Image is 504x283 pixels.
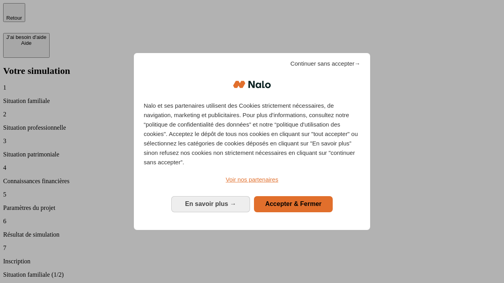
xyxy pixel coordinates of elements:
img: Logo [233,73,271,96]
a: Voir nos partenaires [144,175,360,184]
button: Accepter & Fermer: Accepter notre traitement des données et fermer [254,196,333,212]
div: Bienvenue chez Nalo Gestion du consentement [134,53,370,230]
span: Accepter & Fermer [265,200,321,207]
button: En savoir plus: Configurer vos consentements [171,196,250,212]
span: Voir nos partenaires [226,176,278,183]
span: En savoir plus → [185,200,236,207]
p: Nalo et ses partenaires utilisent des Cookies strictement nécessaires, de navigation, marketing e... [144,101,360,167]
span: Continuer sans accepter→ [290,59,360,68]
